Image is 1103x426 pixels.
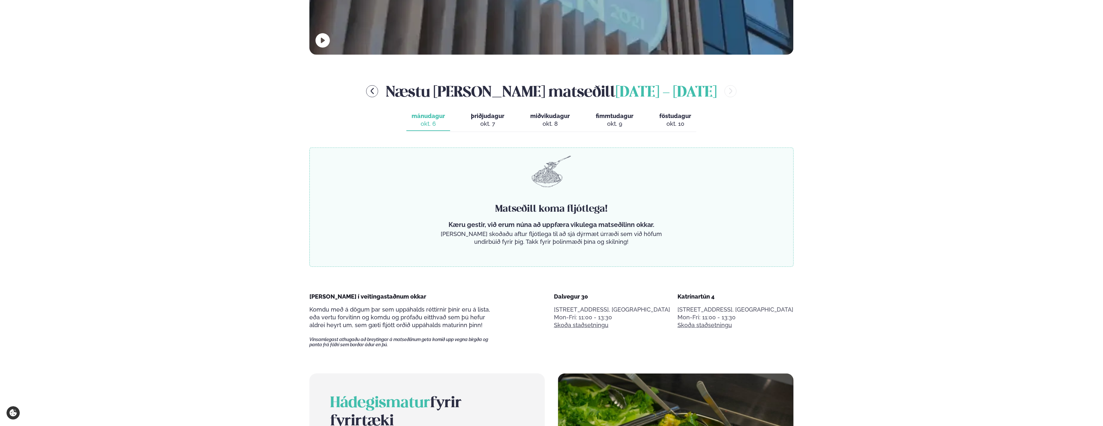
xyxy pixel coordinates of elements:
[438,230,665,246] p: [PERSON_NAME] skoðaðu aftur fljótlega til að sjá dýrmæt úrræði sem við höfum undirbúið fyrir þig....
[677,293,794,301] div: Katrínartún 4
[309,337,499,347] span: Vinsamlegast athugaðu að breytingar á matseðlinum geta komið upp vegna birgða og panta frá fólki ...
[466,110,510,131] button: þriðjudagur okt. 7
[6,406,20,420] a: Cookie settings
[471,120,504,128] div: okt. 7
[386,81,717,102] h2: Næstu [PERSON_NAME] matseðill
[677,306,794,314] p: [STREET_ADDRESS], [GEOGRAPHIC_DATA]
[330,396,430,410] span: Hádegismatur
[438,221,665,229] p: Kæru gestir, við erum núna að uppfæra vikulega matseðilinn okkar.
[412,120,445,128] div: okt. 6
[616,86,717,100] span: [DATE] - [DATE]
[677,314,794,321] div: Mon-Fri: 11:00 - 13:30
[677,321,732,329] a: Skoða staðsetningu
[525,110,575,131] button: miðvikudagur okt. 8
[554,293,670,301] div: Dalvegur 30
[659,112,691,119] span: föstudagur
[471,112,504,119] span: þriðjudagur
[659,120,691,128] div: okt. 10
[654,110,696,131] button: föstudagur okt. 10
[554,306,670,314] p: [STREET_ADDRESS], [GEOGRAPHIC_DATA]
[530,120,570,128] div: okt. 8
[366,85,378,97] button: menu-btn-left
[406,110,450,131] button: mánudagur okt. 6
[725,85,737,97] button: menu-btn-right
[532,156,571,187] img: pasta
[438,203,665,216] h4: Matseðill koma fljótlega!
[309,306,490,328] span: Komdu með á dögum þar sem uppáhalds réttirnir þínir eru á lista, eða vertu forvitinn og komdu og ...
[596,112,633,119] span: fimmtudagur
[412,112,445,119] span: mánudagur
[309,293,426,300] span: [PERSON_NAME] í veitingastaðnum okkar
[554,321,608,329] a: Skoða staðsetningu
[530,112,570,119] span: miðvikudagur
[591,110,639,131] button: fimmtudagur okt. 9
[596,120,633,128] div: okt. 9
[554,314,670,321] div: Mon-Fri: 11:00 - 13:30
